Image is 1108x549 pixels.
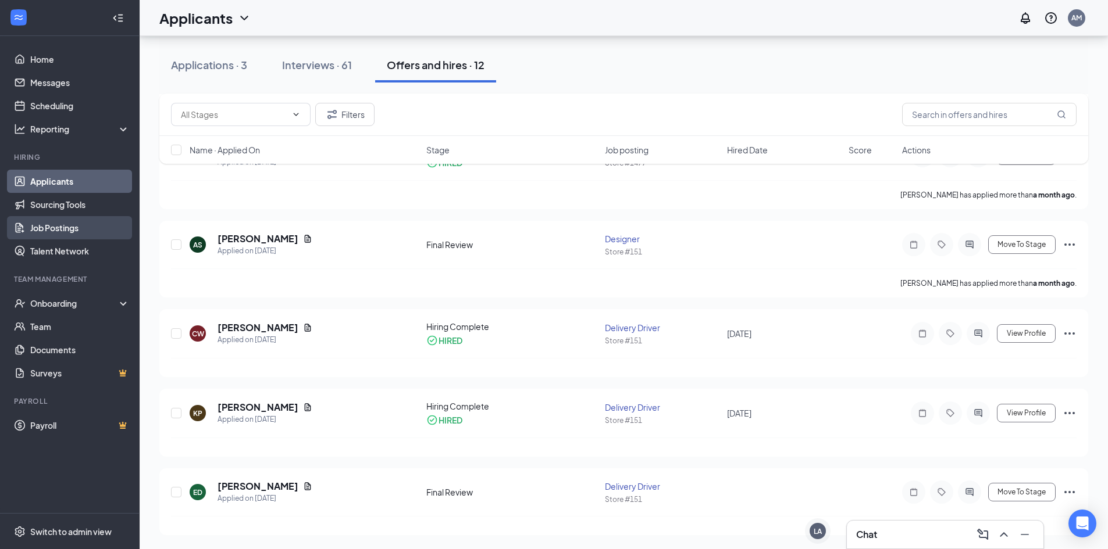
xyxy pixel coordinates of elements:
[218,232,298,245] h5: [PERSON_NAME]
[974,525,992,544] button: ComposeMessage
[30,123,130,135] div: Reporting
[14,274,127,284] div: Team Management
[159,8,233,28] h1: Applicants
[282,58,352,72] div: Interviews · 61
[218,401,298,414] h5: [PERSON_NAME]
[14,396,127,406] div: Payroll
[605,494,719,504] div: Store #151
[30,361,130,385] a: SurveysCrown
[426,414,438,426] svg: CheckmarkCircle
[303,323,312,332] svg: Document
[426,486,598,498] div: Final Review
[14,152,127,162] div: Hiring
[605,247,719,257] div: Store #151
[605,415,719,425] div: Store #151
[1057,110,1066,119] svg: MagnifyingGlass
[727,328,751,339] span: [DATE]
[30,94,130,117] a: Scheduling
[426,400,598,412] div: Hiring Complete
[1071,13,1082,23] div: AM
[30,526,112,537] div: Switch to admin view
[30,170,130,193] a: Applicants
[30,216,130,239] a: Job Postings
[997,241,1046,249] span: Move To Stage
[971,329,985,338] svg: ActiveChat
[727,408,751,418] span: [DATE]
[915,408,929,418] svg: Note
[856,528,877,541] h3: Chat
[1033,191,1075,199] b: a month ago
[605,480,719,492] div: Delivery Driver
[1063,238,1077,252] svg: Ellipses
[963,240,977,249] svg: ActiveChat
[303,482,312,491] svg: Document
[907,240,921,249] svg: Note
[814,526,822,536] div: LA
[387,58,484,72] div: Offers and hires · 12
[426,239,598,250] div: Final Review
[190,144,260,156] span: Name · Applied On
[439,414,462,426] div: HIRED
[605,233,719,245] div: Designer
[907,487,921,497] svg: Note
[1033,279,1075,288] b: a month ago
[192,329,204,339] div: CW
[303,403,312,412] svg: Document
[181,108,287,121] input: All Stages
[943,408,957,418] svg: Tag
[988,483,1056,501] button: Move To Stage
[997,528,1011,541] svg: ChevronUp
[13,12,24,23] svg: WorkstreamLogo
[30,193,130,216] a: Sourcing Tools
[995,525,1013,544] button: ChevronUp
[963,487,977,497] svg: ActiveChat
[218,493,312,504] div: Applied on [DATE]
[943,329,957,338] svg: Tag
[237,11,251,25] svg: ChevronDown
[439,335,462,346] div: HIRED
[900,278,1077,288] p: [PERSON_NAME] has applied more than .
[218,414,312,425] div: Applied on [DATE]
[1016,525,1034,544] button: Minimize
[1068,509,1096,537] div: Open Intercom Messenger
[902,103,1077,126] input: Search in offers and hires
[976,528,990,541] svg: ComposeMessage
[1018,528,1032,541] svg: Minimize
[193,487,202,497] div: ED
[997,324,1056,343] button: View Profile
[14,526,26,537] svg: Settings
[1007,409,1046,417] span: View Profile
[218,480,298,493] h5: [PERSON_NAME]
[30,239,130,263] a: Talent Network
[325,107,339,121] svg: Filter
[605,401,719,413] div: Delivery Driver
[935,240,949,249] svg: Tag
[315,103,375,126] button: Filter Filters
[971,408,985,418] svg: ActiveChat
[915,329,929,338] svg: Note
[605,336,719,346] div: Store #151
[1063,485,1077,499] svg: Ellipses
[218,245,312,257] div: Applied on [DATE]
[14,297,26,309] svg: UserCheck
[902,144,931,156] span: Actions
[997,404,1056,422] button: View Profile
[1007,329,1046,338] span: View Profile
[1063,326,1077,340] svg: Ellipses
[30,338,130,361] a: Documents
[605,322,719,333] div: Delivery Driver
[303,234,312,243] svg: Document
[997,488,1046,496] span: Move To Stage
[291,110,301,119] svg: ChevronDown
[171,58,247,72] div: Applications · 3
[14,123,26,135] svg: Analysis
[900,190,1077,200] p: [PERSON_NAME] has applied more than .
[30,297,120,309] div: Onboarding
[193,408,202,418] div: KP
[112,12,124,24] svg: Collapse
[727,144,768,156] span: Hired Date
[193,240,202,250] div: AS
[30,71,130,94] a: Messages
[988,235,1056,254] button: Move To Stage
[218,321,298,334] h5: [PERSON_NAME]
